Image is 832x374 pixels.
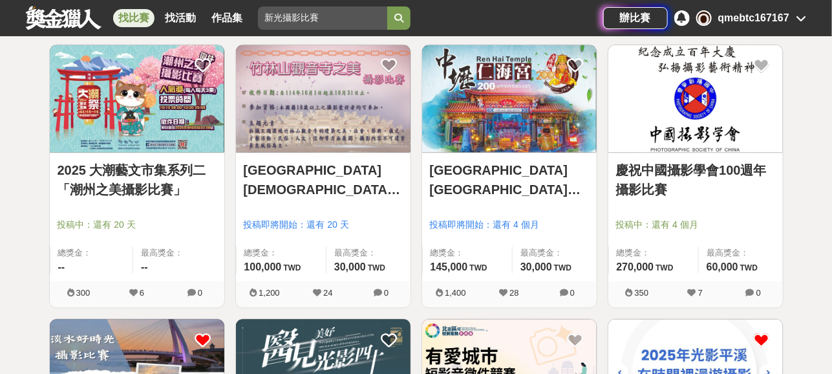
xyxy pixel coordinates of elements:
[422,45,597,154] a: Cover Image
[430,161,589,200] a: [GEOGRAPHIC_DATA][GEOGRAPHIC_DATA]建宮200週年新安五[DEMOGRAPHIC_DATA]慶典攝影比賽
[445,289,466,298] span: 1,400
[206,9,248,27] a: 作品集
[616,161,775,200] a: 慶祝中國攝影學會100週年攝影比賽
[422,45,597,153] img: Cover Image
[617,247,690,260] span: 總獎金：
[603,7,668,29] a: 辦比賽
[244,247,318,260] span: 總獎金：
[50,45,224,153] img: Cover Image
[608,45,783,153] img: Cover Image
[140,289,144,298] span: 6
[258,6,387,30] input: 全球自行車設計比賽
[141,262,148,273] span: --
[608,45,783,154] a: Cover Image
[431,247,504,260] span: 總獎金：
[198,289,202,298] span: 0
[431,262,468,273] span: 145,000
[469,264,487,273] span: TWD
[707,262,738,273] span: 60,000
[617,262,654,273] span: 270,000
[160,9,201,27] a: 找活動
[58,262,65,273] span: --
[554,264,571,273] span: TWD
[334,262,366,273] span: 30,000
[58,161,217,200] a: 2025 大潮藝文市集系列二「潮州之美攝影比賽」
[244,161,403,200] a: [GEOGRAPHIC_DATA][DEMOGRAPHIC_DATA]之美攝影比賽
[698,289,703,298] span: 7
[756,289,761,298] span: 0
[696,10,712,26] div: Q
[113,9,155,27] a: 找比賽
[236,45,411,153] img: Cover Image
[334,247,403,260] span: 最高獎金：
[570,289,575,298] span: 0
[76,289,91,298] span: 300
[616,219,775,232] span: 投稿中：還有 4 個月
[718,10,789,26] div: qmebtc167167
[520,262,552,273] span: 30,000
[430,219,589,232] span: 投稿即將開始：還有 4 個月
[740,264,758,273] span: TWD
[58,219,217,232] span: 投稿中：還有 20 天
[384,289,389,298] span: 0
[520,247,589,260] span: 最高獎金：
[259,289,280,298] span: 1,200
[236,45,411,154] a: Cover Image
[368,264,385,273] span: TWD
[509,289,518,298] span: 28
[635,289,649,298] span: 350
[50,45,224,154] a: Cover Image
[707,247,775,260] span: 最高獎金：
[58,247,125,260] span: 總獎金：
[141,247,217,260] span: 最高獎金：
[244,219,403,232] span: 投稿即將開始：還有 20 天
[244,262,282,273] span: 100,000
[283,264,301,273] span: TWD
[656,264,673,273] span: TWD
[323,289,332,298] span: 24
